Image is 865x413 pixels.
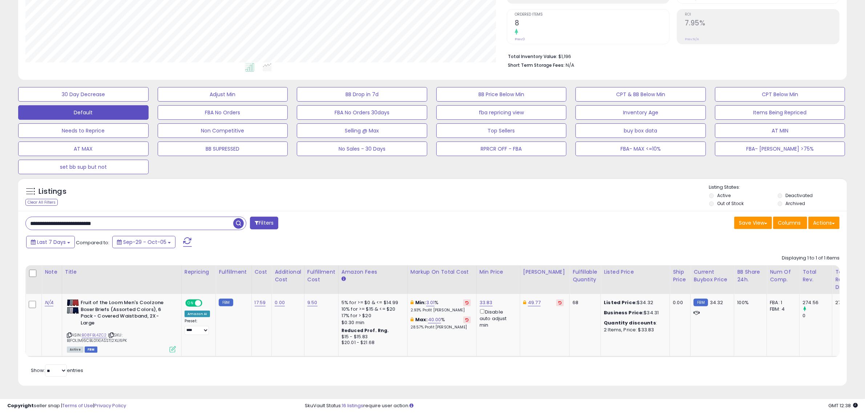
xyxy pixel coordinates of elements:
[685,13,839,17] span: ROI
[480,299,493,306] a: 33.83
[123,238,166,246] span: Sep-29 - Oct-05
[297,123,427,138] button: Selling @ Max
[415,316,428,323] b: Max:
[39,187,66,197] h5: Listings
[694,268,731,283] div: Current Buybox Price
[342,402,363,409] a: 16 listings
[480,268,517,276] div: Min Price
[436,105,567,120] button: fba repricing view
[341,276,346,282] small: Amazon Fees.
[76,239,109,246] span: Compared to:
[18,105,149,120] button: Default
[575,142,706,156] button: FBA- MAX <=10%
[415,299,426,306] b: Min:
[341,306,402,312] div: 10% for >= $15 & <= $20
[185,268,213,276] div: Repricing
[770,299,794,306] div: FBA: 1
[604,268,667,276] div: Listed Price
[158,142,288,156] button: BB SUPRESSED
[341,319,402,326] div: $0.30 min
[737,299,761,306] div: 100%
[715,142,845,156] button: FBA- [PERSON_NAME] >75%
[112,236,175,248] button: Sep-29 - Oct-05
[186,300,195,306] span: ON
[575,87,706,102] button: CPT & BB Below Min
[515,19,669,29] h2: 8
[673,299,685,306] div: 0.00
[515,13,669,17] span: Ordered Items
[710,299,723,306] span: 34.32
[45,268,59,276] div: Note
[341,327,389,334] b: Reduced Prof. Rng.
[604,309,644,316] b: Business Price:
[219,268,248,276] div: Fulfillment
[770,268,796,283] div: Num of Comp.
[782,255,840,262] div: Displaying 1 to 1 of 1 items
[515,37,525,41] small: Prev: 0
[411,316,471,330] div: %
[717,192,731,199] label: Active
[62,402,93,409] a: Terms of Use
[67,332,127,343] span: | SKU: B|FOL|M|6CBL01X|ASST|2XL|6PK
[604,320,664,326] div: :
[307,268,335,283] div: Fulfillment Cost
[18,123,149,138] button: Needs to Reprice
[737,268,764,283] div: BB Share 24h.
[575,123,706,138] button: buy box data
[7,402,34,409] strong: Copyright
[786,200,805,206] label: Archived
[275,268,301,283] div: Additional Cost
[158,87,288,102] button: Adjust Min
[26,236,75,248] button: Last 7 Days
[341,334,402,340] div: $15 - $15.83
[715,123,845,138] button: AT MIN
[81,299,169,328] b: Fruit of the Loom Men's Coolzone Boxer Briefs (Assorted Colors), 6 Pack - Covered Waistband, 2X-L...
[436,142,567,156] button: RPRCR OFF - FBA
[685,37,699,41] small: Prev: N/A
[158,123,288,138] button: Non Competitive
[158,105,288,120] button: FBA No Orders
[508,53,557,60] b: Total Inventory Value:
[786,192,813,199] label: Deactivated
[835,299,851,306] div: 274.56
[341,268,404,276] div: Amazon Fees
[508,62,565,68] b: Short Term Storage Fees:
[508,52,834,60] li: $1,196
[307,299,318,306] a: 9.50
[673,268,687,283] div: Ship Price
[407,265,476,294] th: The percentage added to the cost of goods (COGS) that forms the calculator for Min & Max prices.
[31,367,83,374] span: Show: entries
[709,184,847,191] p: Listing States:
[7,402,126,409] div: seller snap | |
[411,268,473,276] div: Markup on Total Cost
[828,402,858,409] span: 2025-10-13 12:38 GMT
[528,299,541,306] a: 49.77
[734,217,772,229] button: Save View
[67,347,84,353] span: All listings currently available for purchase on Amazon
[305,402,858,409] div: SkuVault Status: require user action.
[255,268,269,276] div: Cost
[523,268,566,276] div: [PERSON_NAME]
[250,217,278,229] button: Filters
[341,312,402,319] div: 17% for > $20
[480,308,514,328] div: Disable auto adjust min
[717,200,744,206] label: Out of Stock
[566,62,574,69] span: N/A
[803,299,832,306] div: 274.56
[185,319,210,335] div: Preset:
[773,217,807,229] button: Columns
[341,340,402,346] div: $20.01 - $21.68
[45,299,53,306] a: N/A
[685,19,839,29] h2: 7.95%
[18,87,149,102] button: 30 Day Decrease
[808,217,840,229] button: Actions
[297,87,427,102] button: BB Drop in 7d
[426,299,435,306] a: 3.01
[297,142,427,156] button: No Sales - 30 Days
[219,299,233,306] small: FBM
[67,299,79,314] img: 31PbybQe31L._SL40_.jpg
[411,299,471,313] div: %
[18,142,149,156] button: AT MAX
[436,123,567,138] button: Top Sellers
[604,319,656,326] b: Quantity discounts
